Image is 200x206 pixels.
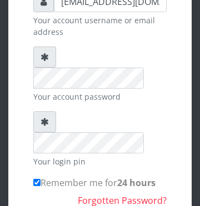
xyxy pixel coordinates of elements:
[117,177,156,189] b: 24 hours
[33,91,167,102] small: Your account password
[33,176,156,189] label: Remember me for
[33,156,167,167] small: Your login pin
[33,179,41,186] input: Remember me for24 hours
[33,14,167,38] small: Your account username or email address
